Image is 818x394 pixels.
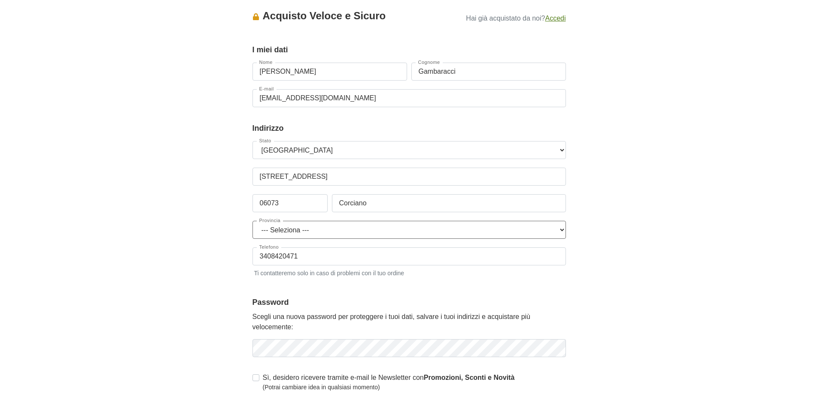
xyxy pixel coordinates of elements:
[257,138,274,143] label: Stato
[263,373,515,392] label: Sì, desidero ricevere tramite e-mail le Newsletter con
[252,8,451,24] div: Acquisto Veloce e Sicuro
[252,194,328,212] input: CAP
[252,63,407,81] input: Nome
[252,168,566,186] input: Indirizzo
[252,44,566,56] legend: I miei dati
[257,87,277,91] label: E-mail
[257,245,282,250] label: Telefono
[252,247,566,265] input: Telefono
[424,374,515,381] strong: Promozioni, Sconti e Novità
[252,267,566,278] small: Ti contatteremo solo in caso di problemi con il tuo ordine
[411,63,566,81] input: Cognome
[252,123,566,134] legend: Indirizzo
[252,89,566,107] input: E-mail
[263,383,515,392] small: (Potrai cambiare idea in qualsiasi momento)
[257,60,275,65] label: Nome
[416,60,443,65] label: Cognome
[332,194,566,212] input: Città
[450,12,566,24] p: Hai già acquistato da noi?
[252,312,566,332] p: Scegli una nuova password per proteggere i tuoi dati, salvare i tuoi indirizzi e acquistare più v...
[252,297,566,308] legend: Password
[545,15,566,22] a: Accedi
[257,218,283,223] label: Provincia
